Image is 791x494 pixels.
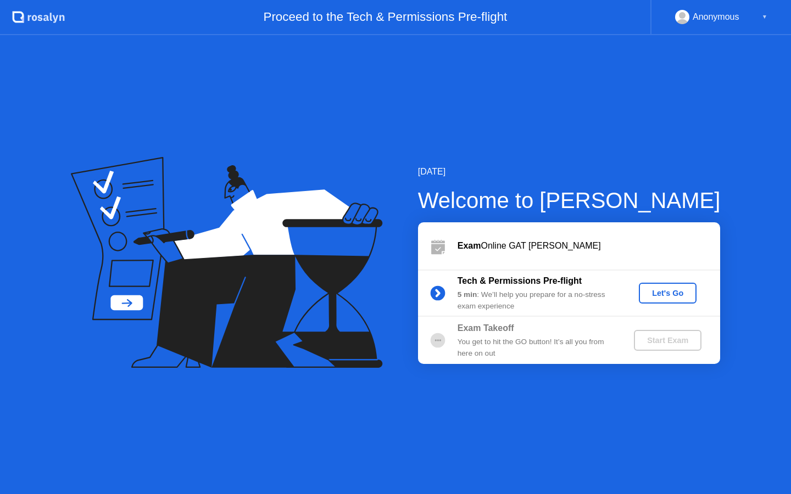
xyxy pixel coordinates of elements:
b: Exam Takeoff [458,323,514,333]
b: Exam [458,241,481,250]
div: You get to hit the GO button! It’s all you from here on out [458,336,616,359]
div: Start Exam [638,336,697,345]
div: Welcome to [PERSON_NAME] [418,184,721,217]
b: 5 min [458,290,477,299]
div: ▼ [762,10,767,24]
div: Online GAT [PERSON_NAME] [458,239,720,252]
b: Tech & Permissions Pre-flight [458,276,582,285]
div: [DATE] [418,165,721,178]
button: Start Exam [634,330,701,351]
div: Anonymous [693,10,739,24]
div: : We’ll help you prepare for a no-stress exam experience [458,289,616,312]
div: Let's Go [643,289,692,297]
button: Let's Go [639,283,697,304]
